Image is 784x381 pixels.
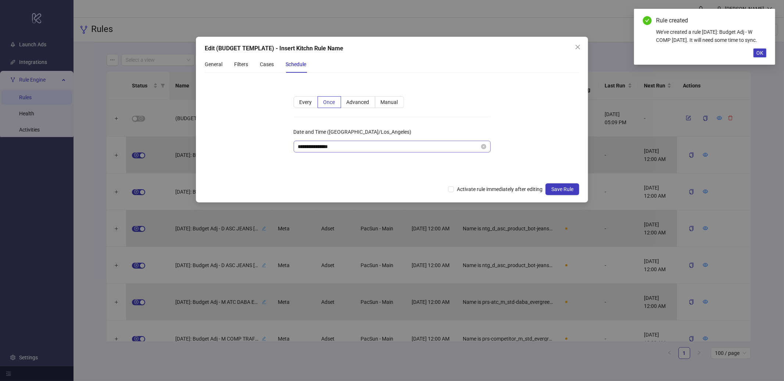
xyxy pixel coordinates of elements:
[481,144,486,149] span: close-circle
[381,99,398,105] span: Manual
[323,99,335,105] span: Once
[756,50,763,56] span: OK
[643,16,652,25] span: check-circle
[300,99,312,105] span: Every
[286,60,306,68] div: Schedule
[656,16,766,25] div: Rule created
[234,60,248,68] div: Filters
[575,44,581,50] span: close
[454,185,545,193] span: Activate rule immediately after editing
[753,48,766,57] button: OK
[294,126,416,138] label: Date and Time (America/Los_Angeles)
[545,183,579,195] button: Save Rule
[572,41,584,53] button: Close
[347,99,369,105] span: Advanced
[656,28,766,44] div: We've created a rule [DATE]: Budget Adj - W COMP [DATE]. It will need some time to sync.
[205,60,222,68] div: General
[551,186,573,192] span: Save Rule
[205,44,579,53] div: Edit (BUDGET TEMPLATE) - Insert Kitchn Rule Name
[758,16,766,24] a: Close
[298,143,480,151] input: Date and Time (America/Los_Angeles) Date and Time (America/Los_Angeles)
[260,60,274,68] div: Cases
